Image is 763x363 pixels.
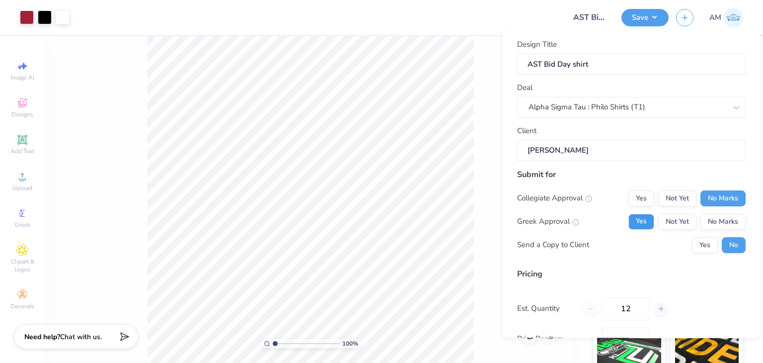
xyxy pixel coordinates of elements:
[10,147,34,155] span: Add Text
[517,216,579,228] div: Greek Approval
[709,12,721,23] span: AM
[628,190,654,206] button: Yes
[700,190,746,206] button: No Marks
[10,302,34,310] span: Decorate
[24,332,60,342] strong: Need help?
[517,169,746,181] div: Submit for
[709,8,743,27] a: AM
[517,268,746,280] div: Pricing
[658,190,696,206] button: Not Yet
[628,214,654,230] button: Yes
[11,110,33,118] span: Designs
[700,214,746,230] button: No Marks
[658,214,696,230] button: Not Yet
[517,334,594,345] label: Price Per Item
[565,7,614,27] input: Untitled Design
[15,221,30,229] span: Greek
[60,332,102,342] span: Chat with us.
[517,140,746,161] input: e.g. Ethan Linker
[692,237,718,253] button: Yes
[517,303,576,315] label: Est. Quantity
[724,8,743,27] img: Abhinav Mohan
[517,82,533,93] label: Deal
[517,193,592,204] div: Collegiate Approval
[722,237,746,253] button: No
[11,74,34,82] span: Image AI
[602,297,650,320] input: – –
[5,258,40,273] span: Clipart & logos
[517,39,557,50] label: Design Title
[342,339,358,348] span: 100 %
[621,9,669,26] button: Save
[517,240,589,251] div: Send a Copy to Client
[517,125,536,137] label: Client
[12,184,32,192] span: Upload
